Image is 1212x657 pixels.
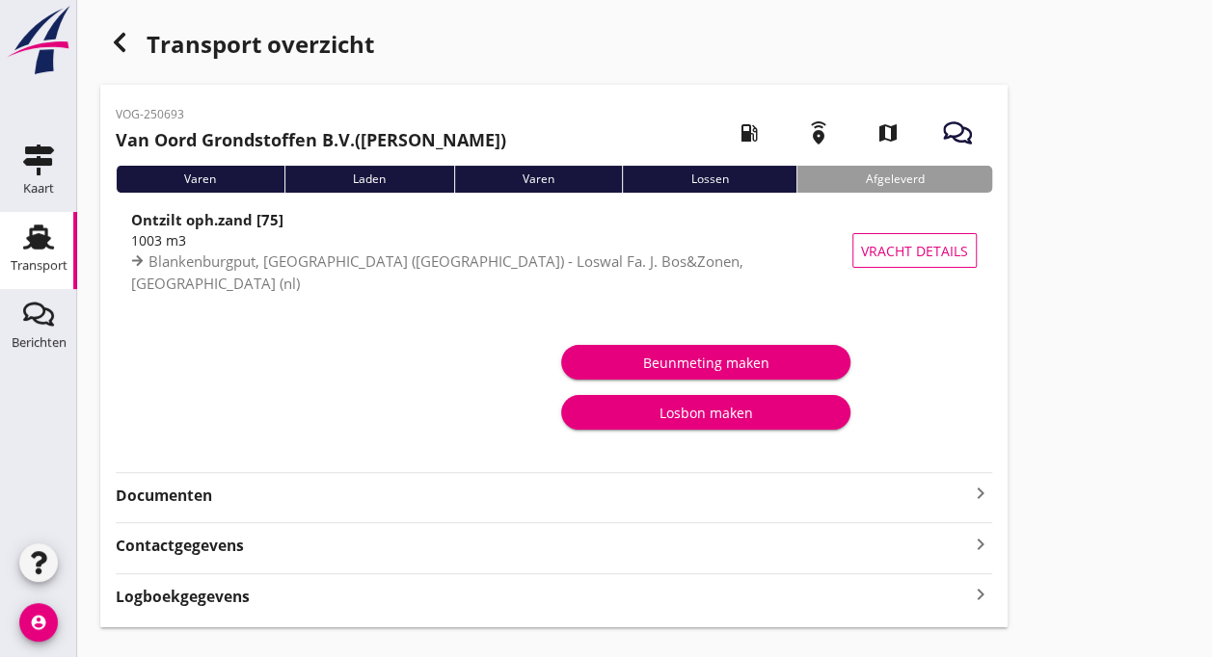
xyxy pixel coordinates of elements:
h2: ([PERSON_NAME]) [116,127,506,153]
div: Transport overzicht [100,23,1008,69]
i: emergency_share [792,106,846,160]
div: Laden [284,166,454,193]
p: VOG-250693 [116,106,506,123]
div: Transport [11,259,67,272]
div: Kaart [23,182,54,195]
button: Beunmeting maken [561,345,850,380]
i: map [861,106,915,160]
strong: Documenten [116,485,969,507]
div: 1003 m3 [131,230,861,250]
strong: Contactgegevens [116,535,244,557]
i: account_circle [19,603,58,642]
div: Varen [454,166,623,193]
div: Varen [116,166,284,193]
span: Blankenburgput, [GEOGRAPHIC_DATA] ([GEOGRAPHIC_DATA]) - Loswal Fa. J. Bos&Zonen, [GEOGRAPHIC_DATA... [131,251,743,293]
div: Berichten [12,336,67,349]
a: Ontzilt oph.zand [75]1003 m3Blankenburgput, [GEOGRAPHIC_DATA] ([GEOGRAPHIC_DATA]) - Loswal Fa. J.... [116,208,992,293]
div: Lossen [622,166,796,193]
img: logo-small.a267ee39.svg [4,5,73,76]
button: Vracht details [852,233,977,268]
div: Beunmeting maken [577,353,835,373]
strong: Logboekgegevens [116,586,250,608]
div: Losbon maken [577,403,835,423]
span: Vracht details [861,241,968,261]
i: keyboard_arrow_right [969,482,992,505]
i: keyboard_arrow_right [969,582,992,608]
strong: Van Oord Grondstoffen B.V. [116,128,355,151]
i: local_gas_station [722,106,776,160]
i: keyboard_arrow_right [969,531,992,557]
div: Afgeleverd [796,166,992,193]
strong: Ontzilt oph.zand [75] [131,210,283,229]
button: Losbon maken [561,395,850,430]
